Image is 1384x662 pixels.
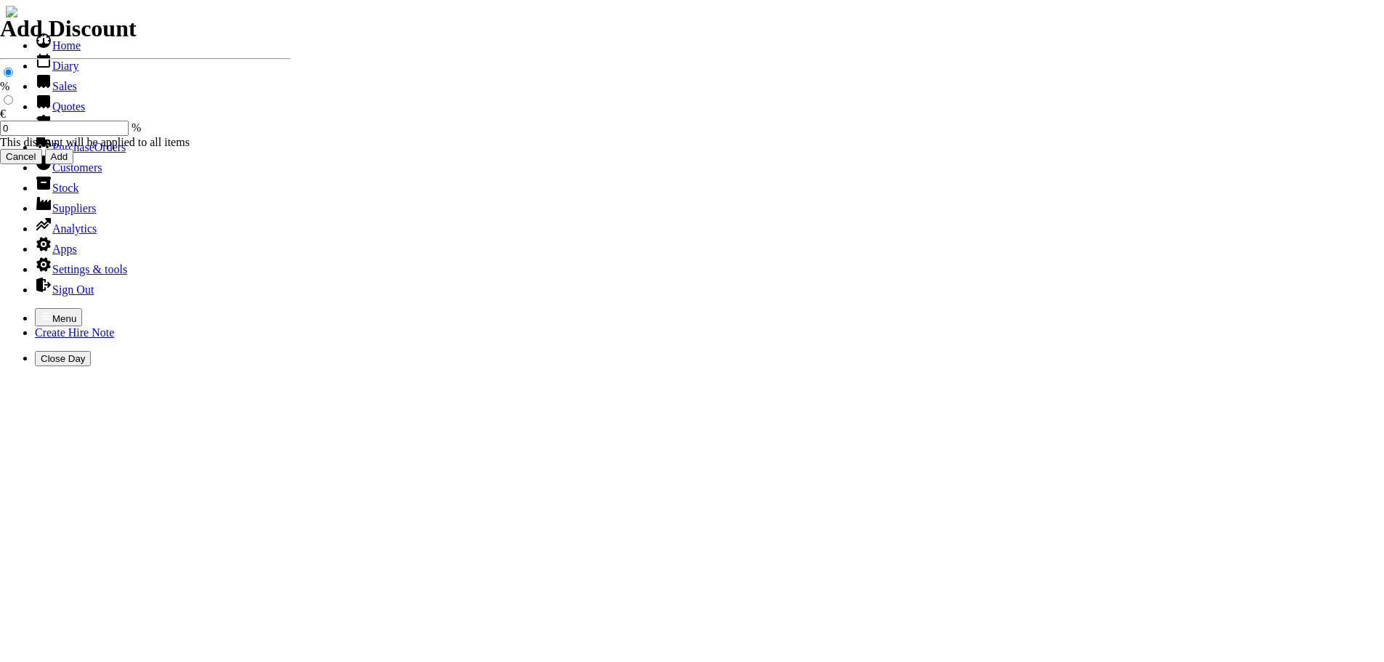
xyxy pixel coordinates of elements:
li: Hire Notes [35,113,1378,134]
li: Suppliers [35,195,1378,215]
input: € [4,95,13,105]
button: Menu [35,308,82,326]
a: Apps [35,243,77,255]
a: Analytics [35,222,97,235]
input: % [4,68,13,77]
a: Suppliers [35,202,96,214]
button: Close Day [35,351,91,366]
span: % [131,121,141,134]
a: Sign Out [35,283,94,296]
input: Add [45,149,74,164]
a: Settings & tools [35,263,127,275]
li: Sales [35,73,1378,93]
a: Customers [35,161,102,174]
a: Stock [35,182,78,194]
a: Create Hire Note [35,326,114,339]
li: Stock [35,174,1378,195]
